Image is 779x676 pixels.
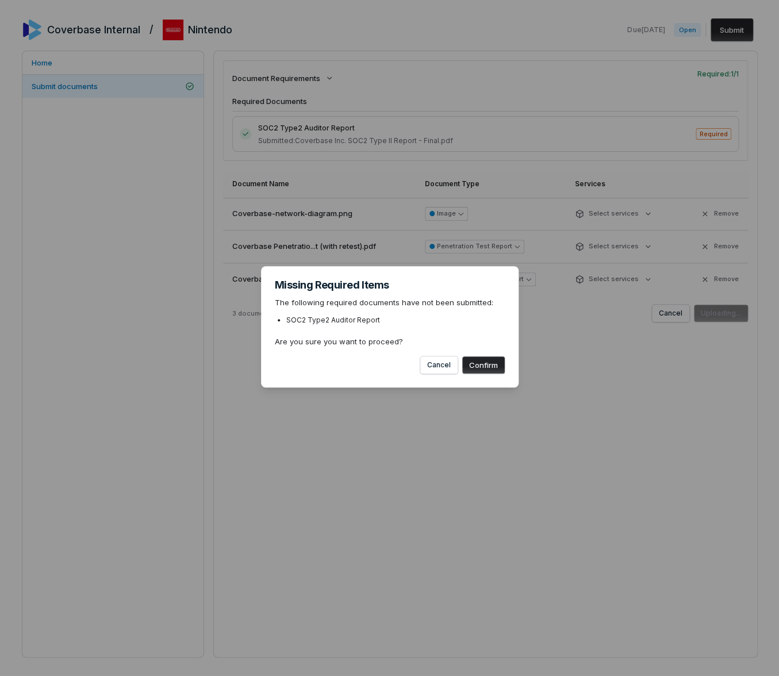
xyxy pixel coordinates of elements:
[462,356,505,374] button: Confirm
[275,297,505,309] p: The following required documents have not been submitted:
[275,336,505,348] p: Are you sure you want to proceed?
[275,280,505,290] h2: Missing Required Items
[286,316,505,325] li: SOC2 Type2 Auditor Report
[420,356,458,374] button: Cancel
